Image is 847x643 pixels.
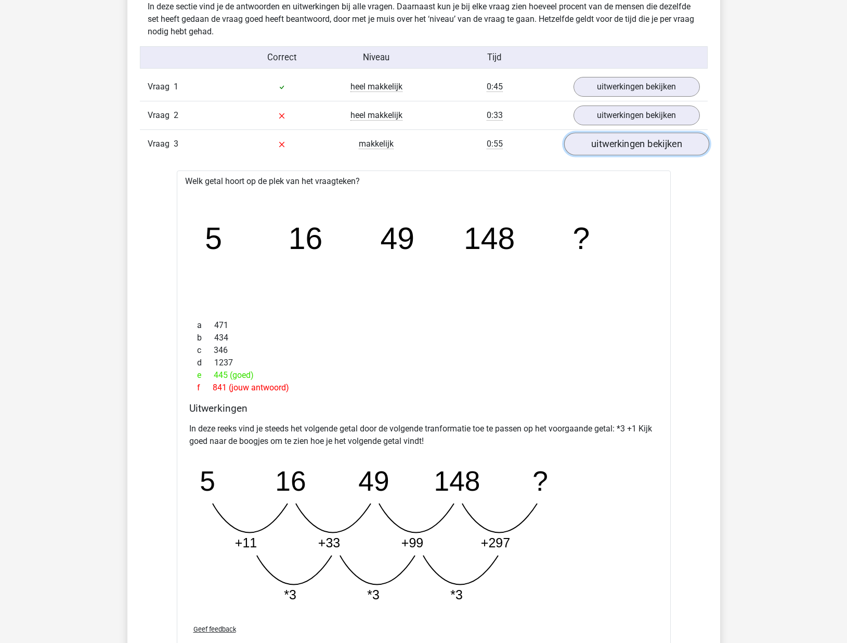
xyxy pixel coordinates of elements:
[189,423,658,448] p: In deze reeks vind je steeds het volgende getal door de volgende tranformatie toe te passen op he...
[174,139,178,149] span: 3
[140,1,708,38] div: In deze sectie vind je de antwoorden en uitwerkingen bij alle vragen. Daarnaast kun je bij elke v...
[197,357,214,369] span: d
[564,133,709,155] a: uitwerkingen bekijken
[200,466,215,496] tspan: 5
[197,319,214,332] span: a
[174,110,178,120] span: 2
[197,344,214,357] span: c
[487,82,503,92] span: 0:45
[532,466,548,496] tspan: ?
[423,51,565,64] div: Tijd
[318,535,340,550] tspan: +33
[205,222,222,256] tspan: 5
[487,110,503,121] span: 0:33
[189,402,658,414] h4: Uitwerkingen
[189,344,658,357] div: 346
[350,110,402,121] span: heel makkelijk
[574,77,700,97] a: uitwerkingen bekijken
[189,319,658,332] div: 471
[174,82,178,91] span: 1
[574,106,700,125] a: uitwerkingen bekijken
[434,466,480,496] tspan: 148
[148,81,174,93] span: Vraag
[197,369,214,382] span: e
[464,222,516,256] tspan: 148
[193,625,236,633] span: Geef feedback
[381,222,415,256] tspan: 49
[234,51,329,64] div: Correct
[148,109,174,122] span: Vraag
[234,535,256,550] tspan: +11
[197,332,214,344] span: b
[329,51,424,64] div: Niveau
[480,535,510,550] tspan: +297
[359,139,394,149] span: makkelijk
[289,222,323,256] tspan: 16
[358,466,389,496] tspan: 49
[350,82,402,92] span: heel makkelijk
[148,138,174,150] span: Vraag
[197,382,213,394] span: f
[189,369,658,382] div: 445 (goed)
[275,466,306,496] tspan: 16
[487,139,503,149] span: 0:55
[574,222,591,256] tspan: ?
[189,357,658,369] div: 1237
[189,382,658,394] div: 841 (jouw antwoord)
[401,535,423,550] tspan: +99
[189,332,658,344] div: 434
